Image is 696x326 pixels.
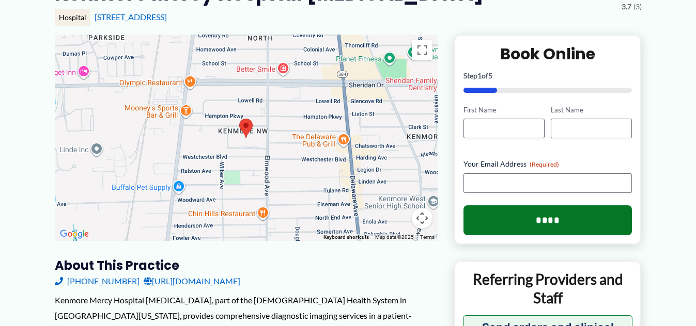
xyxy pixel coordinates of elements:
[55,9,90,26] div: Hospital
[412,40,432,60] button: Toggle fullscreen view
[463,270,633,307] p: Referring Providers and Staff
[551,105,632,115] label: Last Name
[420,234,435,240] a: Terms (opens in new tab)
[477,71,482,80] span: 1
[488,71,492,80] span: 5
[412,208,432,229] button: Map camera controls
[375,234,414,240] span: Map data ©2025
[463,105,545,115] label: First Name
[323,234,369,241] button: Keyboard shortcuts
[95,12,167,22] a: [STREET_ADDRESS]
[57,227,91,241] img: Google
[463,159,632,169] label: Your Email Address
[530,160,559,168] span: (Required)
[55,273,140,289] a: [PHONE_NUMBER]
[144,273,240,289] a: [URL][DOMAIN_NAME]
[57,227,91,241] a: Open this area in Google Maps (opens a new window)
[55,257,438,273] h3: About this practice
[463,72,632,79] p: Step of
[463,44,632,64] h2: Book Online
